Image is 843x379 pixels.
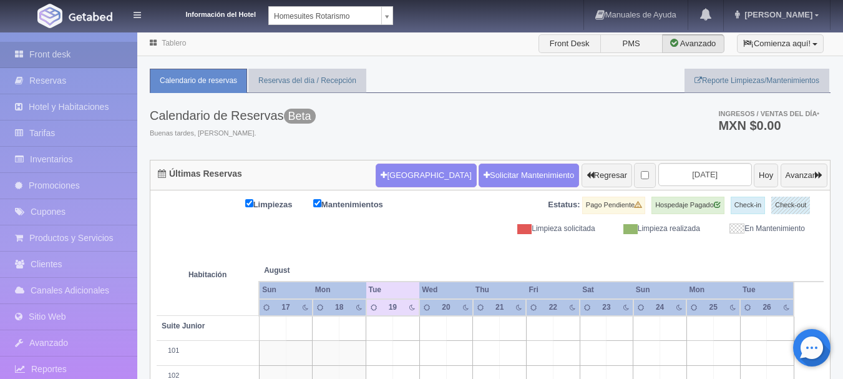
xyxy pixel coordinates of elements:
[248,69,366,93] a: Reservas del día / Recepción
[284,109,316,124] span: Beta
[473,282,527,298] th: Thu
[781,164,827,187] button: Avanzar
[438,302,454,313] div: 20
[268,6,393,25] a: Homesuites Rotarismo
[605,224,709,234] div: Limpieza realizada
[259,282,313,298] th: Sun
[740,282,794,298] th: Tue
[278,302,293,313] div: 17
[162,346,254,356] div: 101
[582,197,645,214] label: Pago Pendiente
[188,270,227,279] strong: Habitación
[686,282,740,298] th: Mon
[538,34,601,53] label: Front Desk
[150,69,247,93] a: Calendario de reservas
[633,282,687,298] th: Sun
[366,282,420,298] th: Tue
[754,164,778,187] button: Hoy
[264,265,361,276] span: August
[274,7,376,26] span: Homesuites Rotarismo
[69,12,112,21] img: Getabed
[741,10,812,19] span: [PERSON_NAME]
[150,109,316,122] h3: Calendario de Reservas
[500,224,605,234] div: Limpieza solicitada
[162,322,205,330] b: Suite Junior
[162,39,186,47] a: Tablero
[582,164,632,187] button: Regresar
[545,302,561,313] div: 22
[158,169,242,179] h4: Últimas Reservas
[718,119,819,132] h3: MXN $0.00
[548,199,580,211] label: Estatus:
[652,302,668,313] div: 24
[245,199,253,207] input: Limpiezas
[37,4,62,28] img: Getabed
[419,282,473,298] th: Wed
[313,282,366,298] th: Mon
[331,302,347,313] div: 18
[526,282,580,298] th: Fri
[313,199,321,207] input: Mantenimientos
[718,110,819,117] span: Ingresos / Ventas del día
[662,34,724,53] label: Avanzado
[709,224,814,234] div: En Mantenimiento
[651,197,724,214] label: Hospedaje Pagado
[706,302,721,313] div: 25
[492,302,507,313] div: 21
[580,282,633,298] th: Sat
[731,197,765,214] label: Check-in
[245,197,311,211] label: Limpiezas
[156,6,256,20] dt: Información del Hotel
[313,197,402,211] label: Mantenimientos
[600,34,663,53] label: PMS
[479,164,579,187] a: Solicitar Mantenimiento
[771,197,810,214] label: Check-out
[376,164,476,187] button: [GEOGRAPHIC_DATA]
[385,302,401,313] div: 19
[737,34,824,53] button: ¡Comienza aquí!
[685,69,829,93] a: Reporte Limpiezas/Mantenimientos
[598,302,614,313] div: 23
[759,302,774,313] div: 26
[150,129,316,139] span: Buenas tardes, [PERSON_NAME].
